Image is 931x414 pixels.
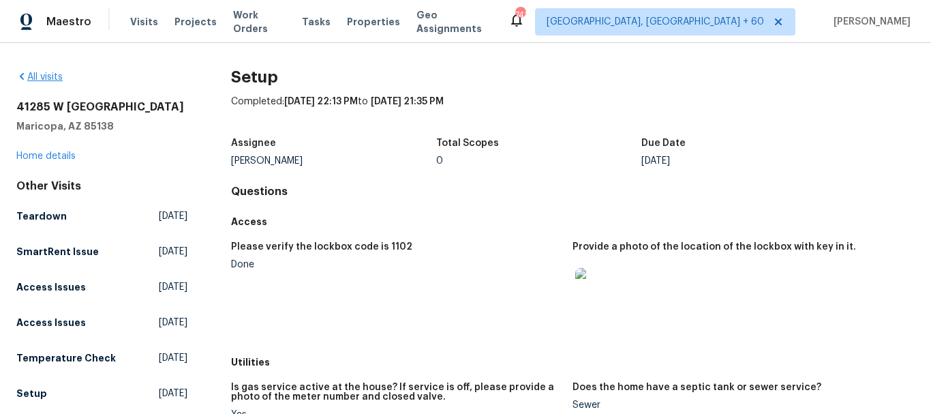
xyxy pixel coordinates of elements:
[16,239,187,264] a: SmartRent Issue[DATE]
[231,185,915,198] h4: Questions
[16,381,187,406] a: Setup[DATE]
[16,346,187,370] a: Temperature Check[DATE]
[436,156,641,166] div: 0
[16,275,187,299] a: Access Issues[DATE]
[16,209,67,223] h5: Teardown
[159,209,187,223] span: [DATE]
[16,100,187,114] h2: 41285 W [GEOGRAPHIC_DATA]
[231,138,276,148] h5: Assignee
[130,15,158,29] span: Visits
[16,351,116,365] h5: Temperature Check
[16,179,187,193] div: Other Visits
[641,156,846,166] div: [DATE]
[347,15,400,29] span: Properties
[284,97,358,106] span: [DATE] 22:13 PM
[231,215,915,228] h5: Access
[371,97,444,106] span: [DATE] 21:35 PM
[16,119,187,133] h5: Maricopa, AZ 85138
[641,138,686,148] h5: Due Date
[828,15,911,29] span: [PERSON_NAME]
[16,151,76,161] a: Home details
[573,242,856,252] h5: Provide a photo of the location of the lockbox with key in it.
[16,310,187,335] a: Access Issues[DATE]
[159,387,187,400] span: [DATE]
[231,70,915,84] h2: Setup
[573,383,821,392] h5: Does the home have a septic tank or sewer service?
[231,156,436,166] div: [PERSON_NAME]
[16,204,187,228] a: Teardown[DATE]
[231,95,915,130] div: Completed: to
[231,260,562,269] div: Done
[174,15,217,29] span: Projects
[159,316,187,329] span: [DATE]
[46,15,91,29] span: Maestro
[233,8,286,35] span: Work Orders
[547,15,764,29] span: [GEOGRAPHIC_DATA], [GEOGRAPHIC_DATA] + 60
[416,8,492,35] span: Geo Assignments
[16,280,86,294] h5: Access Issues
[231,355,915,369] h5: Utilities
[159,280,187,294] span: [DATE]
[159,351,187,365] span: [DATE]
[515,8,525,22] div: 741
[16,245,99,258] h5: SmartRent Issue
[302,17,331,27] span: Tasks
[231,383,562,402] h5: Is gas service active at the house? If service is off, please provide a photo of the meter number...
[231,242,412,252] h5: Please verify the lockbox code is 1102
[573,400,904,410] div: Sewer
[16,387,47,400] h5: Setup
[16,72,63,82] a: All visits
[16,316,86,329] h5: Access Issues
[159,245,187,258] span: [DATE]
[436,138,499,148] h5: Total Scopes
